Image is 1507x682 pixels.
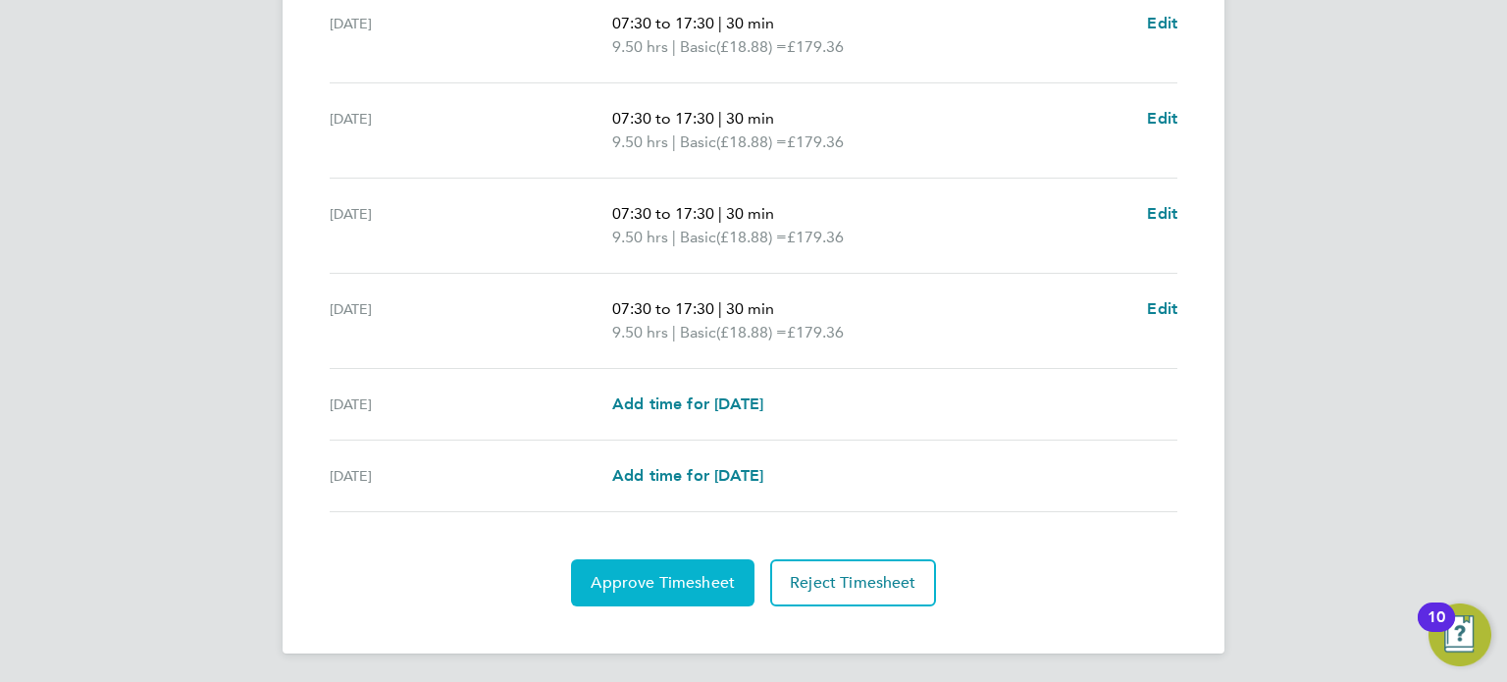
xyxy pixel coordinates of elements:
span: Add time for [DATE] [612,466,763,485]
span: 07:30 to 17:30 [612,299,714,318]
span: 07:30 to 17:30 [612,109,714,128]
span: £179.36 [787,228,844,246]
div: [DATE] [330,107,612,154]
span: | [718,109,722,128]
div: [DATE] [330,297,612,344]
span: 9.50 hrs [612,323,668,341]
a: Add time for [DATE] [612,393,763,416]
a: Edit [1147,107,1177,131]
span: (£18.88) = [716,37,787,56]
span: (£18.88) = [716,228,787,246]
div: [DATE] [330,393,612,416]
div: [DATE] [330,12,612,59]
span: 30 min [726,299,774,318]
span: Reject Timesheet [790,573,916,593]
button: Open Resource Center, 10 new notifications [1429,603,1491,666]
span: | [672,323,676,341]
a: Edit [1147,202,1177,226]
a: Edit [1147,12,1177,35]
span: £179.36 [787,323,844,341]
span: Edit [1147,109,1177,128]
span: 9.50 hrs [612,37,668,56]
span: 30 min [726,109,774,128]
button: Approve Timesheet [571,559,754,606]
span: Basic [680,35,716,59]
span: Edit [1147,204,1177,223]
span: Edit [1147,299,1177,318]
span: Basic [680,131,716,154]
span: | [672,132,676,151]
span: | [718,14,722,32]
span: 9.50 hrs [612,228,668,246]
span: | [672,228,676,246]
span: 30 min [726,204,774,223]
span: 9.50 hrs [612,132,668,151]
span: 07:30 to 17:30 [612,204,714,223]
div: [DATE] [330,202,612,249]
span: | [718,204,722,223]
span: | [718,299,722,318]
div: 10 [1428,617,1445,643]
span: Edit [1147,14,1177,32]
span: 30 min [726,14,774,32]
span: Basic [680,226,716,249]
span: £179.36 [787,37,844,56]
span: Approve Timesheet [591,573,735,593]
span: | [672,37,676,56]
span: (£18.88) = [716,323,787,341]
span: £179.36 [787,132,844,151]
span: Basic [680,321,716,344]
a: Add time for [DATE] [612,464,763,488]
div: [DATE] [330,464,612,488]
a: Edit [1147,297,1177,321]
span: 07:30 to 17:30 [612,14,714,32]
span: Add time for [DATE] [612,394,763,413]
span: (£18.88) = [716,132,787,151]
button: Reject Timesheet [770,559,936,606]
